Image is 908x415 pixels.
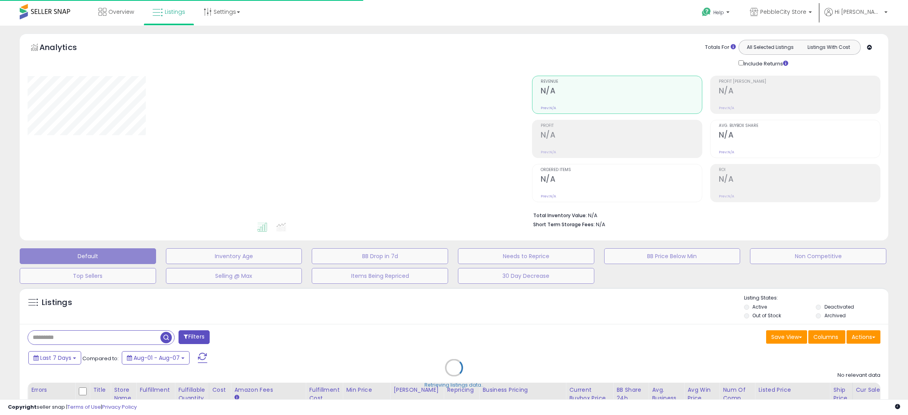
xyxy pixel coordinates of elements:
small: Prev: N/A [541,194,556,199]
h2: N/A [541,86,702,97]
span: ROI [719,168,880,172]
span: Avg. Buybox Share [719,124,880,128]
span: Profit [541,124,702,128]
button: Inventory Age [166,248,302,264]
button: BB Price Below Min [604,248,741,264]
button: All Selected Listings [741,42,800,52]
button: Non Competitive [750,248,886,264]
strong: Copyright [8,403,37,411]
button: Needs to Reprice [458,248,594,264]
h2: N/A [541,130,702,141]
button: Default [20,248,156,264]
span: Revenue [541,80,702,84]
a: Hi [PERSON_NAME] [824,8,888,26]
h5: Analytics [39,42,92,55]
div: Totals For [705,44,736,51]
button: Listings With Cost [799,42,858,52]
button: BB Drop in 7d [312,248,448,264]
div: seller snap | | [8,404,137,411]
span: Profit [PERSON_NAME] [719,80,880,84]
small: Prev: N/A [541,106,556,110]
li: N/A [533,210,875,220]
button: Items Being Repriced [312,268,448,284]
h2: N/A [719,86,880,97]
span: PebbleCity Store [760,8,806,16]
small: Prev: N/A [719,106,734,110]
div: Retrieving listings data.. [424,382,484,389]
span: Overview [108,8,134,16]
span: N/A [596,221,605,228]
button: Selling @ Max [166,268,302,284]
h2: N/A [719,175,880,185]
button: Top Sellers [20,268,156,284]
small: Prev: N/A [541,150,556,154]
b: Total Inventory Value: [533,212,587,219]
h2: N/A [719,130,880,141]
span: Hi [PERSON_NAME] [835,8,882,16]
span: Listings [165,8,185,16]
i: Get Help [701,7,711,17]
b: Short Term Storage Fees: [533,221,595,228]
div: Include Returns [733,59,798,68]
small: Prev: N/A [719,150,734,154]
h2: N/A [541,175,702,185]
small: Prev: N/A [719,194,734,199]
span: Ordered Items [541,168,702,172]
button: 30 Day Decrease [458,268,594,284]
a: Help [696,1,737,26]
span: Help [713,9,724,16]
